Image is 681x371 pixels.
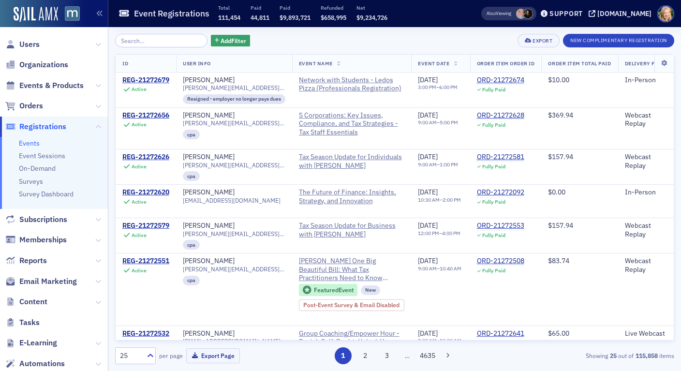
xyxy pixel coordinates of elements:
a: Email Marketing [5,276,77,287]
div: [PERSON_NAME] [183,257,235,266]
span: [PERSON_NAME][EMAIL_ADDRESS][DOMAIN_NAME] [183,119,285,127]
div: Active [132,163,147,170]
div: [PERSON_NAME] [183,329,235,338]
a: Tax Season Update for Individuals with [PERSON_NAME] [299,153,405,170]
span: [PERSON_NAME][EMAIL_ADDRESS][DOMAIN_NAME] [183,230,285,237]
a: Content [5,297,47,307]
span: E-Learning [19,338,57,348]
a: Orders [5,101,43,111]
a: Organizations [5,59,68,70]
span: [EMAIL_ADDRESS][DOMAIN_NAME] [183,197,281,204]
span: Tax Season Update for Individuals with Steve Dilley [299,153,405,170]
span: Events & Products [19,80,84,91]
a: ORD-21272628 [477,111,524,120]
button: New Complimentary Registration [563,34,674,47]
span: Viewing [487,10,511,17]
span: 44,811 [251,14,269,21]
span: Profile [657,5,674,22]
time: 9:00 AM [418,119,437,126]
a: [PERSON_NAME] One Big Beautiful Bill: What Tax Practitioners Need to Know (Replay) [299,257,405,282]
img: SailAMX [65,6,80,21]
a: Surveys [19,177,43,186]
a: [PERSON_NAME] [183,188,235,197]
button: 4635 [419,347,436,364]
div: – [418,119,458,126]
button: AddFilter [211,35,251,47]
span: $10.00 [548,75,569,84]
a: E-Learning [5,338,57,348]
a: ORD-21272674 [477,76,524,85]
span: Add Filter [221,36,246,45]
span: $83.74 [548,256,569,265]
span: $65.00 [548,329,569,338]
p: Paid [280,4,311,11]
div: Active [132,232,147,238]
div: – [418,338,461,344]
div: Active [132,86,147,92]
time: 9:00 AM [418,337,437,344]
div: Fully Paid [482,232,505,238]
span: Registrations [19,121,66,132]
span: Orders [19,101,43,111]
button: Export Page [186,348,240,363]
div: [DOMAIN_NAME] [597,9,651,18]
a: Subscriptions [5,214,67,225]
span: Don Farmer’s One Big Beautiful Bill: What Tax Practitioners Need to Know (Replay) [299,257,405,282]
p: Refunded [321,4,346,11]
a: ORD-21272553 [477,222,524,230]
p: Net [356,4,387,11]
div: In-Person [625,76,673,85]
a: ORD-21272641 [477,329,524,338]
div: – [418,197,461,203]
button: 1 [335,347,352,364]
a: REG-21272551 [122,257,169,266]
a: [PERSON_NAME] [183,76,235,85]
div: Fully Paid [482,267,505,274]
div: Fully Paid [482,122,505,128]
div: In-Person [625,188,673,197]
span: Lauren McDonough [523,9,533,19]
div: – [418,84,458,90]
a: REG-21272532 [122,329,169,338]
div: New [361,285,380,295]
a: Group Coaching/Empower Hour - Banish Self-Doubt: Unlock Your Inner Confidence [299,329,405,355]
a: Registrations [5,121,66,132]
time: 2:00 PM [443,196,461,203]
span: $9,893,721 [280,14,311,21]
a: Event Sessions [19,151,65,160]
time: 1:00 PM [440,161,458,168]
a: [PERSON_NAME] [183,153,235,162]
div: Resigned - employer no longer pays dues [183,94,285,104]
span: Event Date [418,60,449,67]
span: [DATE] [418,75,438,84]
div: – [418,230,460,237]
span: Automations [19,358,65,369]
span: Memberships [19,235,67,245]
a: Reports [5,255,47,266]
div: Live Webcast [625,329,673,338]
div: REG-21272620 [122,188,169,197]
span: Reports [19,255,47,266]
span: ID [122,60,128,67]
span: [PERSON_NAME][EMAIL_ADDRESS][PERSON_NAME][DOMAIN_NAME] [183,84,285,91]
span: [DATE] [418,329,438,338]
span: … [400,351,414,360]
span: Order Item Order ID [477,60,535,67]
a: Memberships [5,235,67,245]
div: Fully Paid [482,163,505,170]
button: Export [518,34,560,47]
a: REG-21272679 [122,76,169,85]
span: [DATE] [418,152,438,161]
span: [PERSON_NAME][EMAIL_ADDRESS][DOMAIN_NAME] [183,162,285,169]
button: 2 [356,347,373,364]
strong: 115,858 [634,351,659,360]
